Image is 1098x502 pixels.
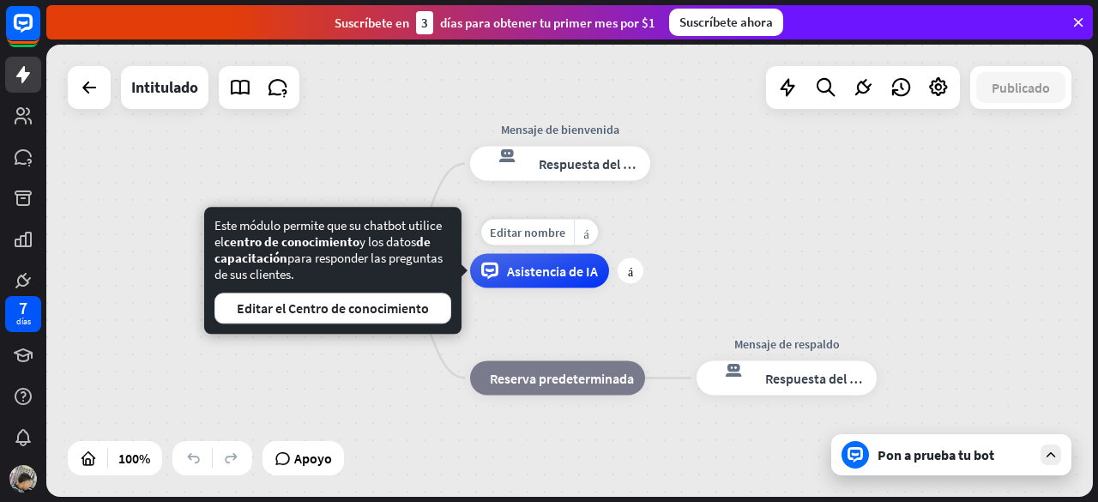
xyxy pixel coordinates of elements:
[992,79,1050,96] font: Publicado
[294,450,332,467] font: Apoyo
[131,66,198,109] div: Intitulado
[628,265,633,277] font: más
[19,297,27,318] font: 7
[708,361,751,378] font: respuesta del bot de bloqueo
[440,15,655,31] font: días para obtener tu primer mes por $1
[878,446,994,463] font: Pon a prueba tu bot
[490,225,565,240] font: Editar nombre
[214,293,451,324] button: Editar el Centro de conocimiento
[237,299,429,317] font: Editar el Centro de conocimiento
[583,226,589,239] font: más_amarillo
[131,77,198,97] font: Intitulado
[539,155,643,172] font: Respuesta del bot
[224,233,359,250] font: centro de conocimiento
[118,450,150,467] font: 100%
[214,233,431,266] font: de capacitación
[734,336,840,352] font: Mensaje de respaldo
[765,370,870,387] font: Respuesta del bot
[5,296,41,332] a: 7 días
[16,316,31,327] font: días
[481,147,524,164] font: respuesta del bot de bloqueo
[490,370,634,387] font: Reserva predeterminada
[335,15,409,31] font: Suscríbete en
[679,14,773,30] font: Suscríbete ahora
[501,122,619,137] font: Mensaje de bienvenida
[359,233,416,250] font: y los datos
[14,7,65,58] button: Abrir el widget de chat LiveChat
[976,72,1065,103] button: Publicado
[214,217,442,250] font: Este módulo permite que su chatbot utilice el
[214,250,443,282] font: para responder las preguntas de sus clientes.
[421,15,428,31] font: 3
[507,263,598,280] font: Asistencia de IA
